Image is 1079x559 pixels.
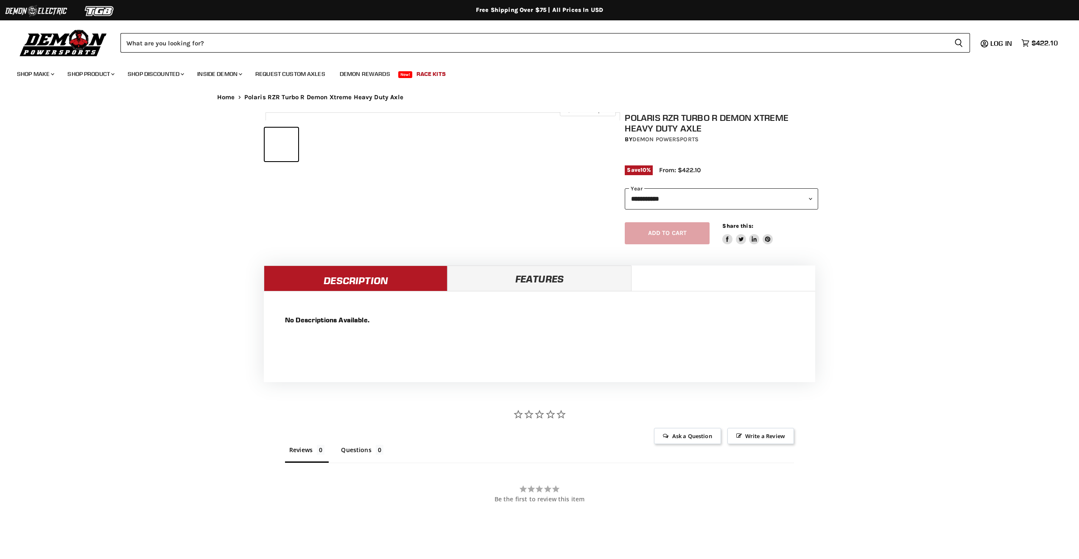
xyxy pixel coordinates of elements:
a: Description [264,266,447,291]
span: Click to expand [564,107,611,113]
button: IMAGE thumbnail [265,128,298,161]
input: Search [120,33,948,53]
span: Share this: [722,223,753,229]
a: Shop Make [11,65,59,83]
nav: Breadcrumbs [200,94,879,101]
img: Demon Electric Logo 2 [4,3,68,19]
span: $422.10 [1031,39,1058,47]
span: Polaris RZR Turbo R Demon Xtreme Heavy Duty Axle [244,94,403,101]
span: Save % [625,165,653,175]
a: Demon Powersports [632,136,699,143]
p: No Descriptions Available. [285,315,794,324]
span: Write a Review [727,428,794,444]
li: Questions [337,444,388,463]
button: Search [948,33,970,53]
span: From: $422.10 [659,166,701,174]
a: Request Custom Axles [249,65,332,83]
a: Home [217,94,235,101]
h1: Polaris RZR Turbo R Demon Xtreme Heavy Duty Axle [625,112,818,134]
span: Ask a Question [654,428,721,444]
div: Be the first to review this item [285,496,794,503]
a: Inside Demon [191,65,247,83]
img: TGB Logo 2 [68,3,131,19]
a: Features [447,266,631,291]
span: New! [398,71,413,78]
a: Log in [987,39,1017,47]
a: Shop Discounted [121,65,189,83]
div: Free Shipping Over $75 | All Prices In USD [200,6,879,14]
div: by [625,135,818,144]
span: 10 [640,167,646,173]
a: $422.10 [1017,37,1062,49]
a: Race Kits [410,65,452,83]
aside: Share this: [722,222,773,245]
a: Demon Rewards [333,65,397,83]
li: Reviews [285,444,329,463]
img: Demon Powersports [17,28,110,58]
form: Product [120,33,970,53]
ul: Main menu [11,62,1056,83]
span: Log in [990,39,1012,48]
a: Shop Product [61,65,120,83]
select: year [625,188,818,209]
